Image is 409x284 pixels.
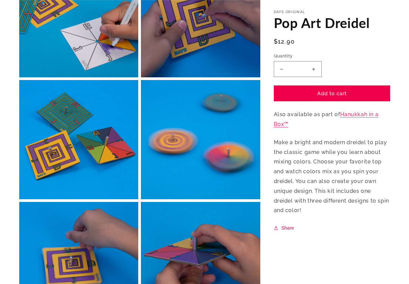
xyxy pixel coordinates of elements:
div: Page 23 [274,138,390,215]
p: Days Original [274,10,390,14]
h1: Pop Art Dreidel [274,14,390,32]
span: $12.90 [274,37,295,46]
label: Quantity [274,53,390,59]
span: Make a bright and modern dreidel to play the classic game while you learn about mixing colors. Ch... [274,139,389,214]
div: Also available as part of [274,10,390,232]
button: Share [274,224,296,232]
button: Add to cart [274,86,390,102]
